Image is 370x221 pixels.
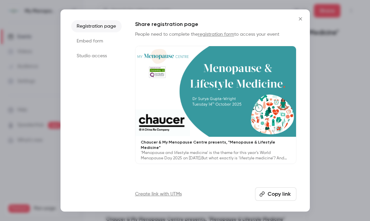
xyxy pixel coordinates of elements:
button: Close [294,12,307,26]
p: Chaucer & My Menopause Centre presents, "Menopause & Lifestyle Medicine" [141,139,291,150]
a: registration form [198,32,234,37]
li: Embed form [71,35,122,47]
button: Copy link [255,187,296,201]
a: Create link with UTMs [135,191,182,197]
h1: Share registration page [135,20,296,28]
p: ‘Menopause and lifestyle medicine’ is the theme for this year’s World Menopause Day 2025 on [DATE... [141,150,291,161]
a: Chaucer & My Menopause Centre presents, "Menopause & Lifestyle Medicine"‘Menopause and lifestyle ... [135,46,296,164]
li: Registration page [71,20,122,32]
p: People need to complete the to access your event [135,31,296,38]
li: Studio access [71,50,122,62]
